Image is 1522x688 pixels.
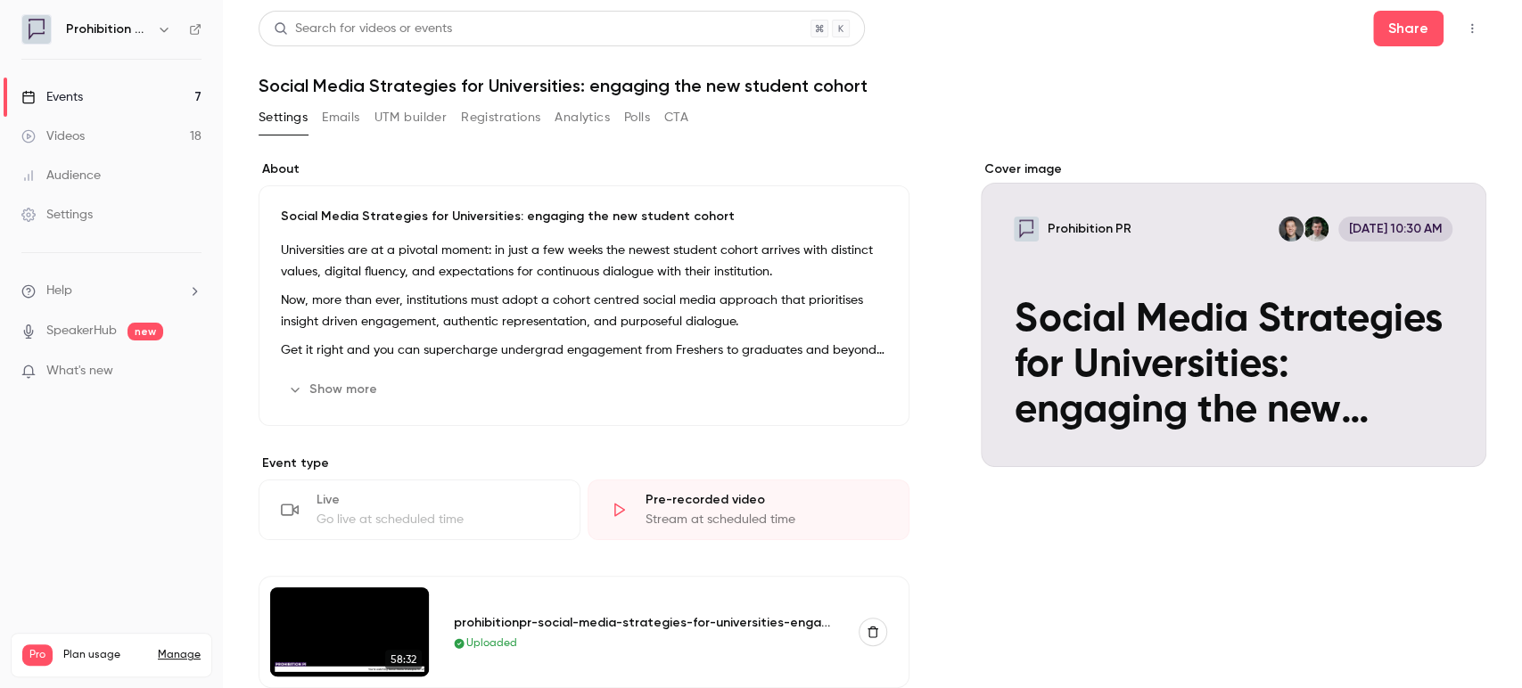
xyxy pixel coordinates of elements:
h6: Prohibition PR [66,20,150,38]
span: Help [46,282,72,300]
span: 58:32 [385,650,422,669]
div: LiveGo live at scheduled time [259,479,580,540]
div: Search for videos or events [274,20,452,38]
div: Stream at scheduled time [646,511,887,528]
div: Live [317,491,558,509]
div: Go live at scheduled time [317,511,558,528]
div: Pre-recorded videoStream at scheduled time [588,479,909,540]
button: Polls [624,103,650,132]
p: Universities are at a pivotal moment: in just a few weeks the newest student cohort arrives with ... [281,240,887,283]
div: prohibitionpr-social-media-strategies-for-universities-engaging-gen-z.mp4 [454,613,837,632]
h1: Social Media Strategies for Universities: engaging the new student cohort [259,75,1486,96]
button: Emails [322,103,359,132]
label: About [259,160,909,178]
button: UTM builder [374,103,447,132]
div: Events [21,88,83,106]
button: Registrations [461,103,540,132]
span: Plan usage [63,648,147,662]
span: Uploaded [466,635,517,651]
a: SpeakerHub [46,322,117,340]
button: Settings [259,103,308,132]
img: Prohibition PR [22,15,51,44]
li: help-dropdown-opener [21,282,202,300]
section: Cover image [981,160,1486,467]
span: What's new [46,362,113,381]
a: Manage [158,648,201,662]
div: Videos [21,127,85,145]
span: Pro [22,644,53,666]
div: Audience [21,167,101,184]
p: Social Media Strategies for Universities: engaging the new student cohort [281,208,887,225]
p: Event type [259,455,909,472]
div: Pre-recorded video [646,491,887,509]
button: Share [1373,11,1444,46]
p: Now, more than ever, institutions must adopt a cohort centred social media approach that prioriti... [281,290,887,332]
label: Cover image [981,160,1486,178]
p: Get it right and you can supercharge undergrad engagement from Freshers to graduates and beyond, ... [281,340,887,361]
button: Analytics [555,103,610,132]
button: Show more [281,375,388,404]
span: new [128,323,163,340]
div: Settings [21,206,93,224]
button: CTA [664,103,688,132]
